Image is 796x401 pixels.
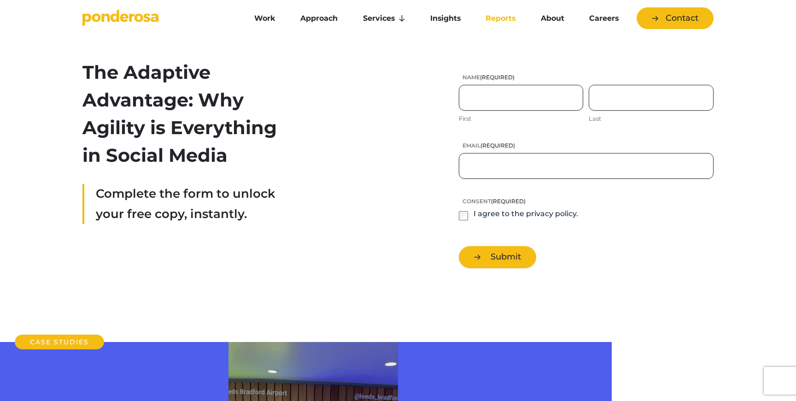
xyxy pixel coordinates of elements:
[459,246,536,268] button: Submit
[637,7,714,29] a: Contact
[589,114,714,123] label: Last
[352,9,416,28] a: Services
[491,198,526,205] span: (Required)
[459,197,526,205] legend: Consent
[530,9,574,28] a: About
[459,142,714,149] label: Email
[244,9,286,28] a: Work
[579,9,629,28] a: Careers
[480,74,515,81] span: (Required)
[82,184,284,224] div: Complete the form to unlock your free copy, instantly.
[82,59,284,169] h2: The Adaptive Advantage: Why Agility is Everything in Social Media
[15,335,104,349] h2: Case Studies
[459,73,515,81] legend: Name
[474,209,578,220] label: I agree to the privacy policy.
[480,142,515,149] span: (Required)
[459,114,584,123] label: First
[420,9,471,28] a: Insights
[82,9,230,28] a: Go to homepage
[290,9,348,28] a: Approach
[475,9,526,28] a: Reports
